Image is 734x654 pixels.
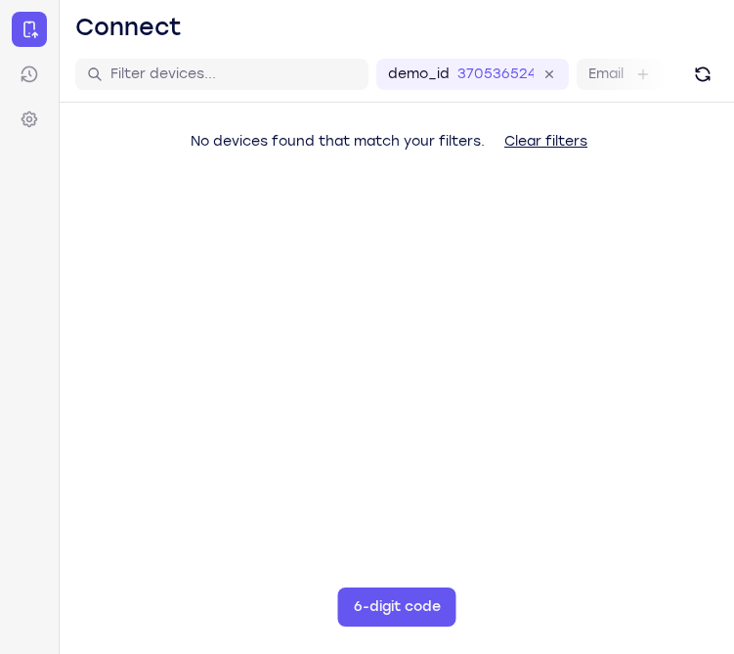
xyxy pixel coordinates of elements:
button: Clear filters [489,122,603,161]
button: 6-digit code [338,588,456,627]
label: Email [588,65,624,84]
button: Refresh [687,59,718,90]
h1: Connect [75,12,182,43]
a: Sessions [12,57,47,92]
label: demo_id [388,65,450,84]
a: Connect [12,12,47,47]
input: Filter devices... [110,65,357,84]
span: No devices found that match your filters. [191,133,485,150]
a: Settings [12,102,47,137]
